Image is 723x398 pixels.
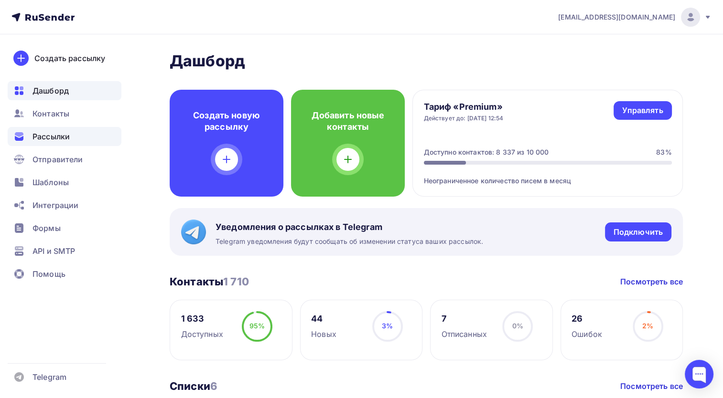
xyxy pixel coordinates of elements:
[306,110,389,133] h4: Добавить новые контакты
[32,199,78,211] span: Интеграции
[558,12,675,22] span: [EMAIL_ADDRESS][DOMAIN_NAME]
[382,322,393,330] span: 3%
[32,85,69,96] span: Дашборд
[311,313,336,325] div: 44
[8,173,121,192] a: Шаблоны
[622,105,663,116] div: Управлять
[32,268,65,280] span: Помощь
[620,380,683,392] a: Посмотреть все
[442,328,487,340] div: Отписанных
[170,275,249,288] h3: Контакты
[8,81,121,100] a: Дашборд
[181,328,223,340] div: Доступных
[32,154,83,165] span: Отправители
[642,322,653,330] span: 2%
[8,104,121,123] a: Контакты
[442,313,487,325] div: 7
[424,115,504,122] div: Действует до: [DATE] 12:54
[32,108,69,119] span: Контакты
[32,131,70,142] span: Рассылки
[210,380,217,392] span: 6
[185,110,268,133] h4: Создать новую рассылку
[32,245,75,257] span: API и SMTP
[620,276,683,287] a: Посмотреть все
[311,328,336,340] div: Новых
[8,127,121,146] a: Рассылки
[572,313,602,325] div: 26
[656,147,671,157] div: 83%
[614,227,663,238] div: Подключить
[170,379,217,393] h3: Списки
[8,219,121,238] a: Формы
[223,275,249,288] span: 1 710
[181,313,223,325] div: 1 633
[32,222,61,234] span: Формы
[572,328,602,340] div: Ошибок
[32,177,69,188] span: Шаблоны
[424,165,672,186] div: Неограниченное количество писем в месяц
[558,8,712,27] a: [EMAIL_ADDRESS][DOMAIN_NAME]
[216,237,483,246] span: Telegram уведомления будут сообщать об изменении статуса ваших рассылок.
[512,322,523,330] span: 0%
[249,322,265,330] span: 95%
[216,221,483,233] span: Уведомления о рассылках в Telegram
[424,101,504,113] h4: Тариф «Premium»
[32,371,66,383] span: Telegram
[170,52,683,71] h2: Дашборд
[424,147,549,157] div: Доступно контактов: 8 337 из 10 000
[8,150,121,169] a: Отправители
[34,52,105,64] div: Создать рассылку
